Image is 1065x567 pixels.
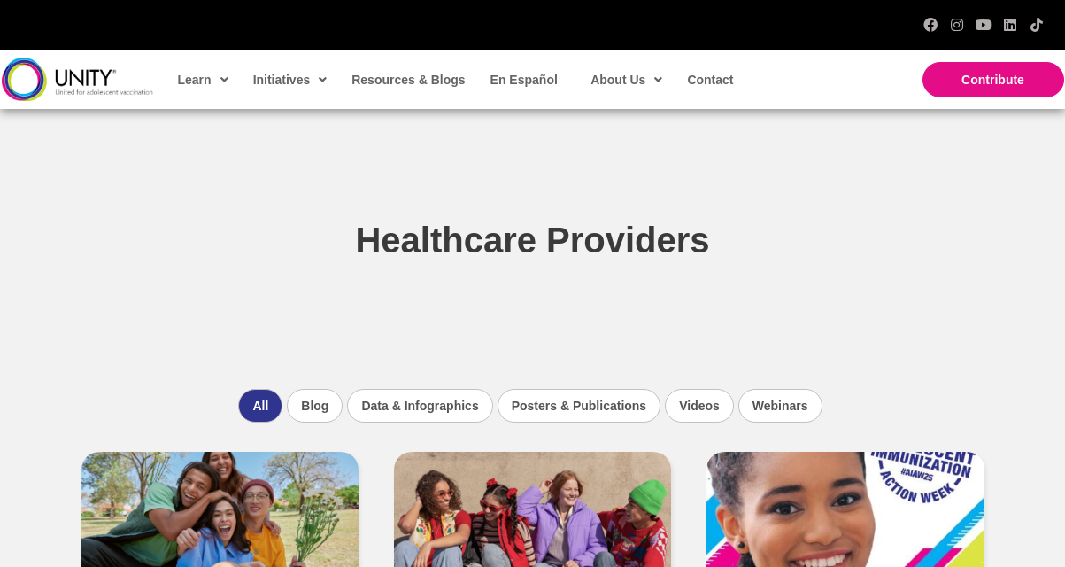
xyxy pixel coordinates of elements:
[1030,18,1044,32] a: TikTok
[81,521,359,535] a: National Immunization Awareness Month: A Call to Protect and Promote Health
[498,389,660,423] li: Posters & Publications
[687,73,733,87] span: Contact
[394,521,671,535] a: Protecting Women’s Health: The Power of HPV Prevention
[706,521,984,535] a: Adolescent Immunization Action Week is April 7th-11th!
[976,18,991,32] a: YouTube
[678,59,740,100] a: Contact
[253,66,328,93] span: Initiatives
[355,221,709,260] span: Healthcare Providers
[2,58,154,101] img: unity-logo-dark
[343,59,472,100] a: Resources & Blogs
[351,73,465,87] span: Resources & Blogs
[347,389,492,423] li: Data & Infographics
[922,62,1064,97] a: Contribute
[482,59,565,100] a: En Español
[665,389,734,423] li: Videos
[287,389,343,423] li: Blog
[590,66,662,93] span: About Us
[1003,18,1017,32] a: LinkedIn
[950,18,964,32] a: Instagram
[490,73,558,87] span: En Español
[923,18,938,32] a: Facebook
[238,389,282,423] li: All
[738,389,822,423] li: Webinars
[961,73,1024,87] span: Contribute
[582,59,669,100] a: About Us
[178,66,228,93] span: Learn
